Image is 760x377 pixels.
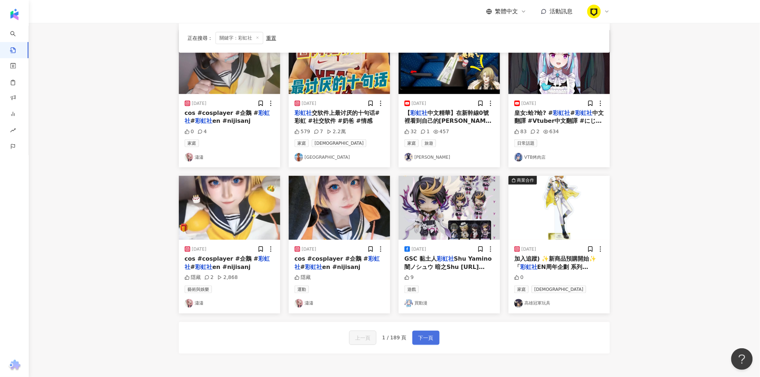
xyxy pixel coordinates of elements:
span: cos #cosplayer #企鵝 # [295,255,368,262]
img: post-image [179,176,280,240]
mark: 彩虹社 [410,110,427,116]
mark: 彩虹社 [195,264,212,270]
iframe: Help Scout Beacon - Open [731,348,753,370]
div: 重置 [266,35,276,41]
img: RH.png [587,5,601,18]
img: post-image [289,30,390,94]
span: Shu Yamino 闇ノシュウ 暗之Shu [URL][DOMAIN_NAME] [404,255,492,278]
span: 正在搜尋 ： [187,35,213,41]
div: 0 [514,274,524,281]
span: 1 / 189 頁 [382,335,407,341]
a: KOL Avatar[GEOGRAPHIC_DATA] [295,153,384,162]
img: KOL Avatar [295,299,303,308]
span: 加入追蹤) ✨新商品預購開始✨ 「 [514,255,597,270]
mark: 彩虹社 [575,110,592,116]
a: KOL Avatar瀟瀟 [185,299,274,308]
mark: 彩虹社 [295,110,312,116]
span: 家庭 [295,139,309,147]
img: post-image [289,176,390,240]
span: rise [10,123,16,139]
span: 活動訊息 [550,8,573,15]
div: 商業合作 [517,177,534,184]
img: KOL Avatar [404,153,413,162]
img: KOL Avatar [514,153,523,162]
div: 隱藏 [295,274,311,281]
div: 隱藏 [185,274,201,281]
div: [DATE] [412,101,426,107]
span: GSC 黏土人 [404,255,437,262]
div: 2 [204,274,214,281]
button: 下一頁 [412,331,440,345]
a: KOL Avatar高雄冠軍玩具 [514,299,604,308]
button: 上一頁 [349,331,376,345]
mark: 彩虹社 [295,255,380,270]
img: post-image [179,30,280,94]
span: 關鍵字：彩虹社 [216,32,263,44]
span: # [190,264,195,270]
span: [DEMOGRAPHIC_DATA] [312,139,366,147]
span: en #nijisanj [212,117,250,124]
span: 藝術與娛樂 [185,285,212,293]
span: 皇女:蛤?蛤? # [514,110,553,116]
span: 日常話題 [514,139,537,147]
img: KOL Avatar [514,299,523,308]
img: post-image [509,176,610,240]
img: logo icon [9,9,20,20]
mark: 彩虹社 [520,264,537,270]
div: [DATE] [412,246,426,252]
span: 家庭 [404,139,419,147]
span: cos #cosplayer #企鵝 # [185,110,258,116]
div: 0 [185,128,194,135]
span: 中文精華】在新幹線0號裡看到自己的[PERSON_NAME]【[PERSON_NAME]】☆Source:[URL][DOMAIN_NAME] - [PERSON_NAME]:[URL][DOM... [404,110,492,189]
span: [DEMOGRAPHIC_DATA] [532,285,586,293]
span: 遊戲 [404,285,419,293]
div: 83 [514,128,527,135]
a: KOL Avatar[PERSON_NAME] [404,153,494,162]
mark: 彩虹社 [437,255,454,262]
div: 9 [404,274,414,281]
span: en #nijisanj [212,264,250,270]
span: EN周年企劃 系列[PERSON_NAME] 」，門市 [514,264,593,278]
mark: 彩虹社 [195,117,212,124]
img: post-image [399,176,500,240]
mark: 彩虹社 [305,264,322,270]
span: 交软件上最讨厌的十句话#彩虹 #社交软件 #奶爸 #情感 [295,110,380,124]
div: [DATE] [192,246,207,252]
span: cos #cosplayer #企鵝 # [185,255,258,262]
div: 579 [295,128,310,135]
img: post-image [399,30,500,94]
a: KOL AvatarVTB烤肉店 [514,153,604,162]
span: 家庭 [185,139,199,147]
div: 7 [314,128,323,135]
span: 運動 [295,285,309,293]
img: KOL Avatar [185,153,193,162]
a: search [10,26,24,54]
div: 2.2萬 [327,128,346,135]
a: KOL Avatar買動漫 [404,299,494,308]
div: [DATE] [302,246,316,252]
div: [DATE] [522,101,536,107]
img: KOL Avatar [404,299,413,308]
button: 商業合作 [509,176,610,240]
div: 457 [434,128,449,135]
div: 634 [543,128,559,135]
div: 32 [404,128,417,135]
div: [DATE] [192,101,207,107]
div: [DATE] [522,246,536,252]
span: # [300,264,305,270]
span: 中文翻譯 #Vtuber中文翻譯 #にじさんじ #猫ミーム 請勿轉載 [514,110,604,132]
a: KOL Avatar瀟瀟 [295,299,384,308]
span: en #nijisanj [322,264,360,270]
img: KOL Avatar [295,153,303,162]
img: post-image [509,30,610,94]
span: 家庭 [514,285,529,293]
div: 2 [530,128,540,135]
div: 2,868 [217,274,238,281]
div: [DATE] [302,101,316,107]
mark: 彩虹社 [553,110,570,116]
span: # [190,117,195,124]
img: KOL Avatar [185,299,193,308]
mark: 彩虹社 [185,255,270,270]
span: 下一頁 [418,334,434,343]
img: chrome extension [8,360,22,371]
